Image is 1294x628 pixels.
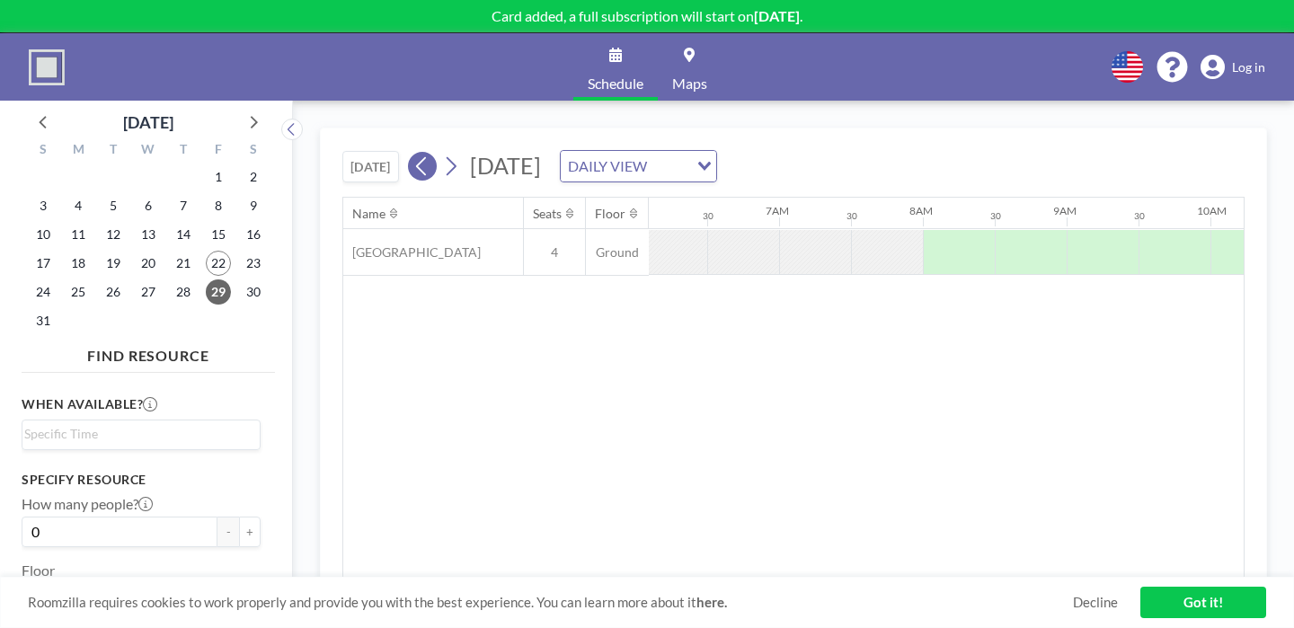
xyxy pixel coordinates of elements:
label: Floor [22,562,55,579]
a: Got it! [1140,587,1266,618]
span: Saturday, August 9, 2025 [241,193,266,218]
button: [DATE] [342,151,399,182]
div: 10AM [1197,204,1227,217]
h4: FIND RESOURCE [22,340,275,365]
div: 30 [990,210,1001,222]
span: Ground [586,244,649,261]
div: S [26,139,61,163]
div: [DATE] [123,110,173,135]
div: 8AM [909,204,933,217]
a: Schedule [573,33,658,101]
button: + [239,517,261,547]
div: 9AM [1053,204,1077,217]
span: Sunday, August 24, 2025 [31,279,56,305]
a: Maps [658,33,722,101]
span: Tuesday, August 5, 2025 [101,193,126,218]
div: F [200,139,235,163]
span: Monday, August 11, 2025 [66,222,91,247]
span: Wednesday, August 13, 2025 [136,222,161,247]
div: 30 [703,210,713,222]
span: Tuesday, August 12, 2025 [101,222,126,247]
input: Search for option [24,424,250,444]
span: Monday, August 18, 2025 [66,251,91,276]
a: Log in [1201,55,1265,80]
input: Search for option [652,155,687,178]
span: Thursday, August 28, 2025 [171,279,196,305]
span: Thursday, August 14, 2025 [171,222,196,247]
span: Friday, August 8, 2025 [206,193,231,218]
span: Monday, August 4, 2025 [66,193,91,218]
div: Name [352,206,386,222]
button: - [217,517,239,547]
div: M [61,139,96,163]
div: S [235,139,270,163]
span: 4 [524,244,585,261]
span: [GEOGRAPHIC_DATA] [343,244,481,261]
span: Monday, August 25, 2025 [66,279,91,305]
span: Thursday, August 21, 2025 [171,251,196,276]
span: Roomzilla requires cookies to work properly and provide you with the best experience. You can lea... [28,594,1073,611]
div: W [131,139,166,163]
span: Wednesday, August 20, 2025 [136,251,161,276]
img: organization-logo [29,49,65,85]
div: 30 [846,210,857,222]
span: Tuesday, August 26, 2025 [101,279,126,305]
span: Friday, August 15, 2025 [206,222,231,247]
span: Saturday, August 23, 2025 [241,251,266,276]
span: Thursday, August 7, 2025 [171,193,196,218]
label: How many people? [22,495,153,513]
div: 30 [1134,210,1145,222]
span: [DATE] [470,152,541,179]
a: here. [696,594,727,610]
span: Sunday, August 10, 2025 [31,222,56,247]
div: 7AM [766,204,789,217]
span: Wednesday, August 6, 2025 [136,193,161,218]
a: Decline [1073,594,1118,611]
h3: Specify resource [22,472,261,488]
div: T [165,139,200,163]
span: Friday, August 22, 2025 [206,251,231,276]
b: [DATE] [754,7,800,24]
span: Schedule [588,76,643,91]
span: Saturday, August 30, 2025 [241,279,266,305]
span: Sunday, August 3, 2025 [31,193,56,218]
div: T [96,139,131,163]
div: Search for option [22,420,260,447]
span: Sunday, August 17, 2025 [31,251,56,276]
span: DAILY VIEW [564,155,651,178]
span: Sunday, August 31, 2025 [31,308,56,333]
span: Saturday, August 2, 2025 [241,164,266,190]
span: Friday, August 1, 2025 [206,164,231,190]
div: Seats [533,206,562,222]
span: Log in [1232,59,1265,75]
div: Floor [595,206,625,222]
div: Search for option [561,151,716,181]
span: Wednesday, August 27, 2025 [136,279,161,305]
span: Friday, August 29, 2025 [206,279,231,305]
span: Saturday, August 16, 2025 [241,222,266,247]
span: Maps [672,76,707,91]
span: Tuesday, August 19, 2025 [101,251,126,276]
